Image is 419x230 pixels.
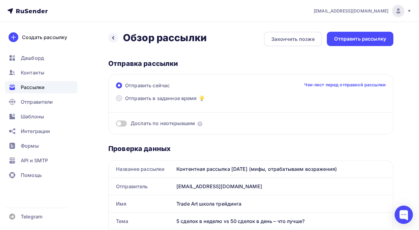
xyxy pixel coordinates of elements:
[123,32,207,44] h2: Обзор рассылки
[21,128,50,135] span: Интеграции
[21,142,39,149] span: Формы
[12,86,159,92] p: Хороший вопрос. Давай разберемся!
[174,160,393,178] div: Контентная рассылка [DATE] (мифы, отрабатываем возражения)
[108,144,393,153] div: Проверка данных
[109,213,174,230] div: Тема
[21,84,45,91] span: Рассылки
[21,171,42,179] span: Помощь
[125,95,197,102] span: Отправить в заданное время
[109,178,174,195] div: Отправитель
[108,59,393,68] div: Отправка рассылки
[5,110,78,123] a: Шаблоны
[21,213,42,220] span: Telegram
[109,160,174,178] div: Название рассылки
[21,54,44,62] span: Дашборд
[125,82,170,89] span: Отправить сейчас
[5,52,78,64] a: Дашборд
[271,35,315,43] div: Закончить позже
[5,66,78,79] a: Контакты
[304,82,386,88] a: Чек-лист перед отправкой рассылки
[174,195,393,212] div: Trade Art школа трейдинга
[109,195,174,212] div: Имя
[21,69,44,76] span: Контакты
[334,35,386,42] div: Отправить рассылку
[5,96,78,108] a: Отправители
[314,5,412,17] a: [EMAIL_ADDRESS][DOMAIN_NAME]
[12,59,159,65] p: Привет, {{name}}! На связи [PERSON_NAME].
[314,8,388,14] span: [EMAIL_ADDRESS][DOMAIN_NAME]
[174,213,393,230] div: 5 сделок в неделю vs 50 сделок в день – что лучше?
[12,70,154,81] em: «[PERSON_NAME], без постоянного сидения у графиков денег не заработать?».
[131,120,195,127] span: Дослать по неоткрывшим
[22,34,67,41] div: Создать рассылку
[5,140,78,152] a: Формы
[5,81,78,93] a: Рассылки
[21,98,53,106] span: Отправители
[12,70,159,81] p: Часто слышу от новых студентов:
[21,113,44,120] span: Шаблоны
[21,157,48,164] span: API и SMTP
[174,178,393,195] div: [EMAIL_ADDRESS][DOMAIN_NAME]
